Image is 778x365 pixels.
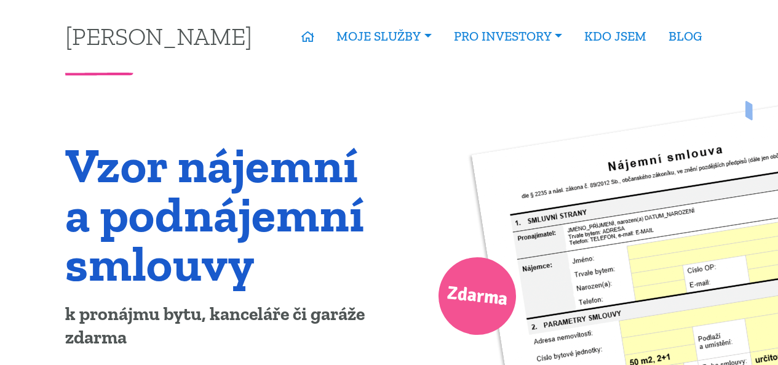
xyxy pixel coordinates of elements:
p: k pronájmu bytu, kanceláře či garáže zdarma [65,303,381,350]
a: [PERSON_NAME] [65,24,252,48]
a: MOJE SLUŽBY [325,22,442,50]
span: Zdarma [445,277,509,316]
a: PRO INVESTORY [443,22,573,50]
a: KDO JSEM [573,22,657,50]
a: BLOG [657,22,713,50]
h1: Vzor nájemní a podnájemní smlouvy [65,140,381,288]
